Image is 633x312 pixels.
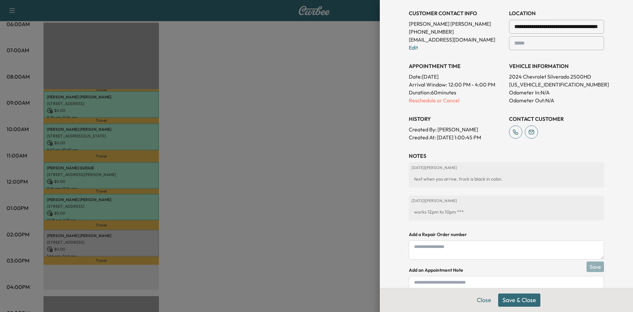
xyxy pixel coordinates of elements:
div: text when you arrive. truck is black in color. [411,173,601,185]
p: Odometer Out: N/A [509,96,604,104]
h3: NOTES [409,152,604,160]
p: [DATE] | [PERSON_NAME] [411,165,601,170]
p: [US_VEHICLE_IDENTIFICATION_NUMBER] [509,81,604,88]
div: works 12pm to 10pm *** [411,206,601,218]
h3: CONTACT CUSTOMER [509,115,604,123]
p: Duration: 60 minutes [409,88,504,96]
p: Arrival Window: [409,81,504,88]
p: Date: [DATE] [409,73,504,81]
p: [DATE] | [PERSON_NAME] [411,198,601,203]
p: Reschedule or Cancel [409,96,504,104]
h3: APPOINTMENT TIME [409,62,504,70]
h4: Add a Repair Order number [409,231,604,238]
h3: CUSTOMER CONTACT INFO [409,9,504,17]
h3: VEHICLE INFORMATION [509,62,604,70]
a: Edit [409,44,418,51]
h4: Add an Appointment Note [409,267,604,273]
p: Created By : [PERSON_NAME] [409,125,504,133]
span: 12:00 PM - 4:00 PM [448,81,495,88]
p: [PERSON_NAME] [PERSON_NAME] [409,20,504,28]
p: [PHONE_NUMBER] [409,28,504,36]
h3: LOCATION [509,9,604,17]
p: 2024 Chevrolet Silverado 2500HD [509,73,604,81]
p: Created At : [DATE] 1:00:45 PM [409,133,504,141]
p: Odometer In: N/A [509,88,604,96]
p: [EMAIL_ADDRESS][DOMAIN_NAME] [409,36,504,44]
button: Close [472,294,496,307]
h3: History [409,115,504,123]
button: Save & Close [498,294,540,307]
